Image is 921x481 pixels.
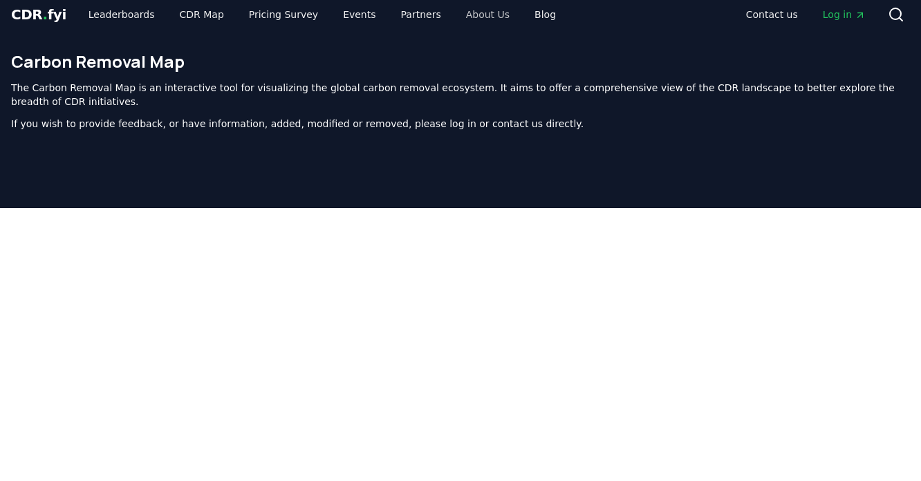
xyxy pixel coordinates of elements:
a: Pricing Survey [238,2,329,27]
a: CDR Map [169,2,235,27]
a: Contact us [735,2,809,27]
span: CDR fyi [11,6,66,23]
a: Log in [812,2,877,27]
h1: Carbon Removal Map [11,50,910,73]
a: About Us [455,2,521,27]
span: Log in [823,8,866,21]
p: The Carbon Removal Map is an interactive tool for visualizing the global carbon removal ecosystem... [11,81,910,109]
nav: Main [735,2,877,27]
a: Blog [523,2,567,27]
a: CDR.fyi [11,5,66,24]
span: . [43,6,48,23]
p: If you wish to provide feedback, or have information, added, modified or removed, please log in o... [11,117,910,131]
a: Partners [390,2,452,27]
a: Leaderboards [77,2,166,27]
a: Events [332,2,387,27]
nav: Main [77,2,567,27]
